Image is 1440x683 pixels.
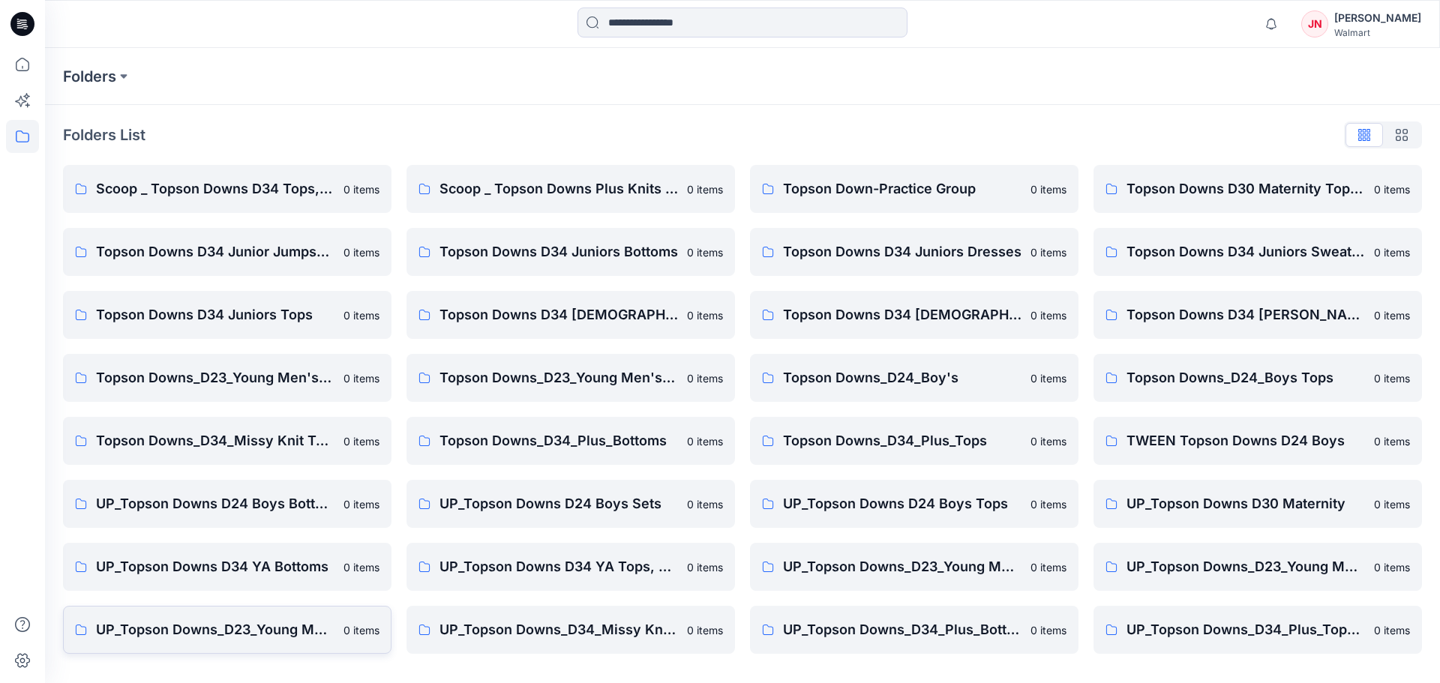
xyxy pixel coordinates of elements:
p: UP_Topson Downs_D34_Missy Knit Tops [439,619,678,640]
p: 0 items [343,622,379,638]
p: 0 items [1374,559,1410,575]
p: 0 items [1030,433,1066,449]
a: Topson Downs D34 Juniors Dresses0 items [750,228,1078,276]
p: Topson Downs_D34_Plus_Bottoms [439,430,678,451]
p: 0 items [343,559,379,575]
p: Topson Downs D34 [DEMOGRAPHIC_DATA] Woven Tops [783,304,1021,325]
a: Topson Downs D34 [PERSON_NAME]0 items [1093,291,1422,339]
a: UP_Topson Downs D30 Maternity0 items [1093,480,1422,528]
p: 0 items [1374,307,1410,323]
a: Topson Downs_D24_Boy's0 items [750,354,1078,402]
p: 0 items [343,244,379,260]
p: UP_Topson Downs_D34_Plus_Tops Sweaters Dresses [1126,619,1365,640]
p: 0 items [1030,559,1066,575]
p: UP_Topson Downs_D23_Young Men's Tops [96,619,334,640]
p: Topson Downs_D34_Missy Knit Tops [96,430,334,451]
p: Topson Downs D34 Junior Jumpsuits & Rompers [96,241,334,262]
p: 0 items [1374,622,1410,638]
a: UP_Topson Downs D34 YA Tops, Dresses and Sets0 items [406,543,735,591]
p: 0 items [1374,181,1410,197]
a: UP_Topson Downs_D23_Young Men's Tops0 items [63,606,391,654]
a: TWEEN Topson Downs D24 Boys0 items [1093,417,1422,465]
p: 0 items [1374,244,1410,260]
p: 0 items [1374,496,1410,512]
p: Topson Downs D34 Juniors Sweaters [1126,241,1365,262]
p: 0 items [1030,244,1066,260]
p: UP_Topson Downs_D34_Plus_Bottoms [783,619,1021,640]
p: 0 items [1030,307,1066,323]
a: Topson Downs_D34_Plus_Bottoms0 items [406,417,735,465]
p: TWEEN Topson Downs D24 Boys [1126,430,1365,451]
p: 0 items [1030,622,1066,638]
a: Topson Downs D34 Juniors Tops0 items [63,291,391,339]
a: UP_Topson Downs D24 Boys Tops0 items [750,480,1078,528]
p: Topson Downs_D34_Plus_Tops [783,430,1021,451]
a: UP_Topson Downs D34 YA Bottoms0 items [63,543,391,591]
p: Topson Down-Practice Group [783,178,1021,199]
p: 0 items [687,559,723,575]
p: 0 items [343,433,379,449]
p: UP_Topson Downs D34 YA Tops, Dresses and Sets [439,556,678,577]
a: Topson Downs D34 Juniors Sweaters0 items [1093,228,1422,276]
p: 0 items [687,622,723,638]
p: Topson Downs_D24_Boys Tops [1126,367,1365,388]
div: [PERSON_NAME] [1334,9,1421,27]
p: 0 items [687,181,723,197]
a: Topson Downs D34 [DEMOGRAPHIC_DATA] Dresses0 items [406,291,735,339]
p: Topson Downs D34 [DEMOGRAPHIC_DATA] Dresses [439,304,678,325]
a: UP_Topson Downs_D34_Plus_Bottoms0 items [750,606,1078,654]
a: UP_Topson Downs_D23_Young Men's Bottoms0 items [750,543,1078,591]
p: 0 items [343,307,379,323]
p: Topson Downs_D23_Young Men's Bottoms [96,367,334,388]
p: Scoop _ Topson Downs D34 Tops, Dresses and Sets [96,178,334,199]
a: Scoop _ Topson Downs Plus Knits / Woven0 items [406,165,735,213]
a: UP_Topson Downs_D23_Young Men's Outerwear0 items [1093,543,1422,591]
a: Folders [63,66,116,87]
p: 0 items [1030,181,1066,197]
p: Topson Downs_D24_Boy's [783,367,1021,388]
p: UP_Topson Downs D24 Boys Sets [439,493,678,514]
p: 0 items [343,370,379,386]
a: Scoop _ Topson Downs D34 Tops, Dresses and Sets0 items [63,165,391,213]
p: Topson Downs D34 Juniors Dresses [783,241,1021,262]
p: UP_Topson Downs D30 Maternity [1126,493,1365,514]
a: UP_Topson Downs_D34_Plus_Tops Sweaters Dresses0 items [1093,606,1422,654]
p: UP_Topson Downs D24 Boys Bottoms [96,493,334,514]
p: 0 items [687,433,723,449]
p: 0 items [687,307,723,323]
a: UP_Topson Downs D24 Boys Sets0 items [406,480,735,528]
p: 0 items [687,244,723,260]
p: 0 items [1030,496,1066,512]
p: 0 items [1374,370,1410,386]
p: Topson Downs D34 Juniors Tops [96,304,334,325]
p: UP_Topson Downs_D23_Young Men's Bottoms [783,556,1021,577]
a: Topson Downs D34 [DEMOGRAPHIC_DATA] Woven Tops0 items [750,291,1078,339]
a: Topson Downs_D23_Young Men's Bottoms0 items [63,354,391,402]
a: Topson Downs_D34_Missy Knit Tops0 items [63,417,391,465]
div: Walmart [1334,27,1421,38]
p: UP_Topson Downs D34 YA Bottoms [96,556,334,577]
p: Topson Downs D30 Maternity Tops/Bottoms [1126,178,1365,199]
p: UP_Topson Downs_D23_Young Men's Outerwear [1126,556,1365,577]
p: 0 items [687,496,723,512]
a: Topson Downs D34 Juniors Bottoms0 items [406,228,735,276]
p: 0 items [687,370,723,386]
p: Topson Downs D34 [PERSON_NAME] [1126,304,1365,325]
p: UP_Topson Downs D24 Boys Tops [783,493,1021,514]
a: Topson Downs D30 Maternity Tops/Bottoms0 items [1093,165,1422,213]
a: UP_Topson Downs_D34_Missy Knit Tops0 items [406,606,735,654]
p: Scoop _ Topson Downs Plus Knits / Woven [439,178,678,199]
a: Topson Downs_D34_Plus_Tops0 items [750,417,1078,465]
p: 0 items [343,181,379,197]
a: UP_Topson Downs D24 Boys Bottoms0 items [63,480,391,528]
p: Folders List [63,124,145,146]
p: 0 items [1030,370,1066,386]
a: Topson Downs_D23_Young Men's Tops0 items [406,354,735,402]
a: Topson Downs_D24_Boys Tops0 items [1093,354,1422,402]
p: 0 items [1374,433,1410,449]
p: 0 items [343,496,379,512]
p: Topson Downs_D23_Young Men's Tops [439,367,678,388]
p: Topson Downs D34 Juniors Bottoms [439,241,678,262]
a: Topson Down-Practice Group0 items [750,165,1078,213]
